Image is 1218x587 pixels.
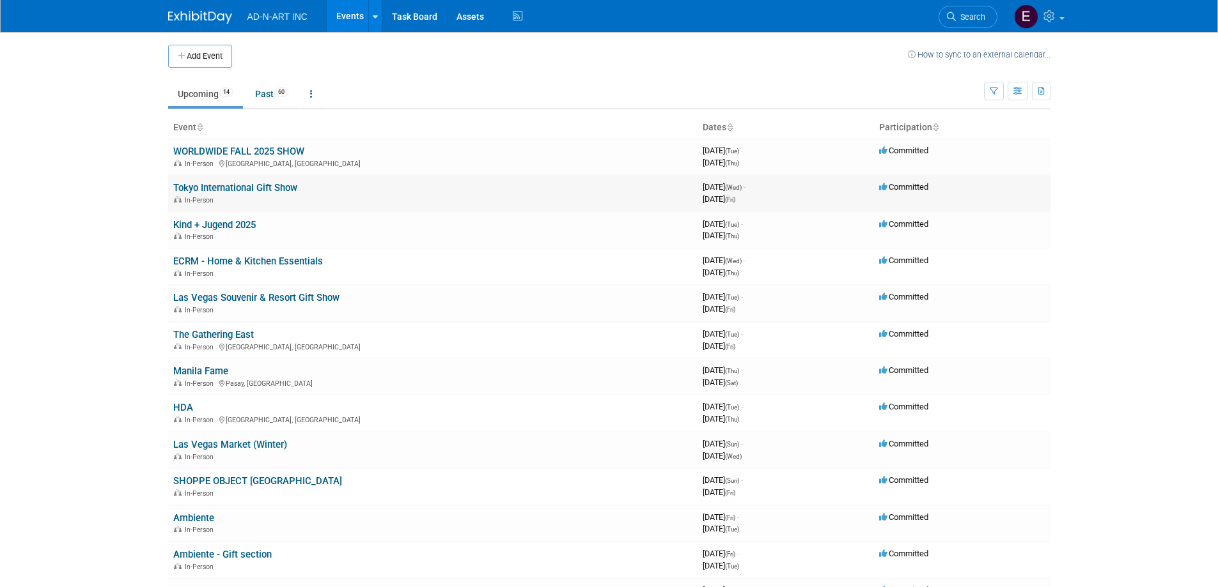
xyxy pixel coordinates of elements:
span: 60 [274,88,288,97]
a: Ambiente - Gift section [173,549,272,560]
span: - [741,219,743,229]
th: Event [168,117,698,139]
a: Search [939,6,997,28]
span: (Fri) [725,489,735,496]
span: - [741,365,743,375]
span: - [744,255,746,265]
a: Tokyo International Gift Show [173,182,297,194]
span: [DATE] [703,341,735,351]
span: (Wed) [725,453,742,460]
span: [DATE] [703,365,743,375]
span: (Fri) [725,306,735,313]
span: - [741,292,743,301]
span: [DATE] [703,414,739,423]
img: In-Person Event [174,453,182,459]
span: Committed [879,439,928,448]
span: Committed [879,329,928,339]
span: [DATE] [703,487,735,497]
span: - [744,182,746,192]
span: [DATE] [703,182,746,192]
a: ECRM - Home & Kitchen Essentials [173,255,323,267]
span: AD-N-ART INC [247,11,308,22]
span: [DATE] [703,219,743,229]
span: Search [956,12,985,22]
span: In-Person [185,379,217,388]
span: - [741,439,743,448]
img: In-Person Event [174,526,182,532]
a: Sort by Event Name [196,122,203,132]
a: Sort by Participation Type [932,122,939,132]
a: SHOPPE OBJECT [GEOGRAPHIC_DATA] [173,475,342,487]
span: [DATE] [703,268,739,277]
span: [DATE] [703,439,743,448]
img: In-Person Event [174,270,182,276]
span: In-Person [185,160,217,168]
span: [DATE] [703,549,739,558]
img: In-Person Event [174,306,182,312]
div: [GEOGRAPHIC_DATA], [GEOGRAPHIC_DATA] [173,414,692,424]
span: [DATE] [703,475,743,485]
img: In-Person Event [174,379,182,386]
span: Committed [879,512,928,522]
div: [GEOGRAPHIC_DATA], [GEOGRAPHIC_DATA] [173,341,692,351]
span: Committed [879,182,928,192]
a: Kind + Jugend 2025 [173,219,256,231]
span: (Sun) [725,441,739,448]
span: (Tue) [725,148,739,155]
span: [DATE] [703,158,739,167]
span: In-Person [185,270,217,278]
span: [DATE] [703,451,742,461]
span: (Thu) [725,233,739,240]
span: In-Person [185,196,217,204]
span: In-Person [185,526,217,534]
span: (Thu) [725,160,739,167]
img: In-Person Event [174,343,182,349]
a: The Gathering East [173,329,254,340]
span: [DATE] [703,255,746,265]
a: Past60 [246,82,298,106]
span: (Thu) [725,367,739,374]
span: (Fri) [725,514,735,521]
th: Dates [698,117,874,139]
span: - [741,402,743,411]
a: Las Vegas Souvenir & Resort Gift Show [173,292,340,303]
img: In-Person Event [174,489,182,496]
span: (Tue) [725,404,739,411]
span: [DATE] [703,194,735,204]
span: - [741,329,743,339]
div: [GEOGRAPHIC_DATA], [GEOGRAPHIC_DATA] [173,158,692,168]
span: [DATE] [703,512,739,522]
span: [DATE] [703,561,739,570]
span: Committed [879,402,928,411]
img: In-Person Event [174,416,182,422]
img: Eddy Ding [1014,4,1038,29]
span: (Tue) [725,563,739,570]
span: Committed [879,146,928,155]
div: Pasay, [GEOGRAPHIC_DATA] [173,377,692,388]
span: In-Person [185,343,217,351]
span: (Tue) [725,331,739,338]
span: (Thu) [725,270,739,277]
span: In-Person [185,306,217,314]
span: (Tue) [725,526,739,533]
span: (Sun) [725,477,739,484]
span: Committed [879,549,928,558]
a: Upcoming14 [168,82,243,106]
a: How to sync to an external calendar... [908,50,1050,59]
a: Manila Fame [173,365,228,377]
span: In-Person [185,453,217,461]
span: (Fri) [725,196,735,203]
span: In-Person [185,563,217,571]
span: In-Person [185,489,217,498]
span: 14 [219,88,233,97]
img: ExhibitDay [168,11,232,24]
span: (Fri) [725,343,735,350]
span: In-Person [185,416,217,424]
span: (Thu) [725,416,739,423]
img: In-Person Event [174,196,182,202]
span: Committed [879,292,928,301]
span: [DATE] [703,329,743,339]
span: [DATE] [703,524,739,533]
span: Committed [879,219,928,229]
span: - [741,475,743,485]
